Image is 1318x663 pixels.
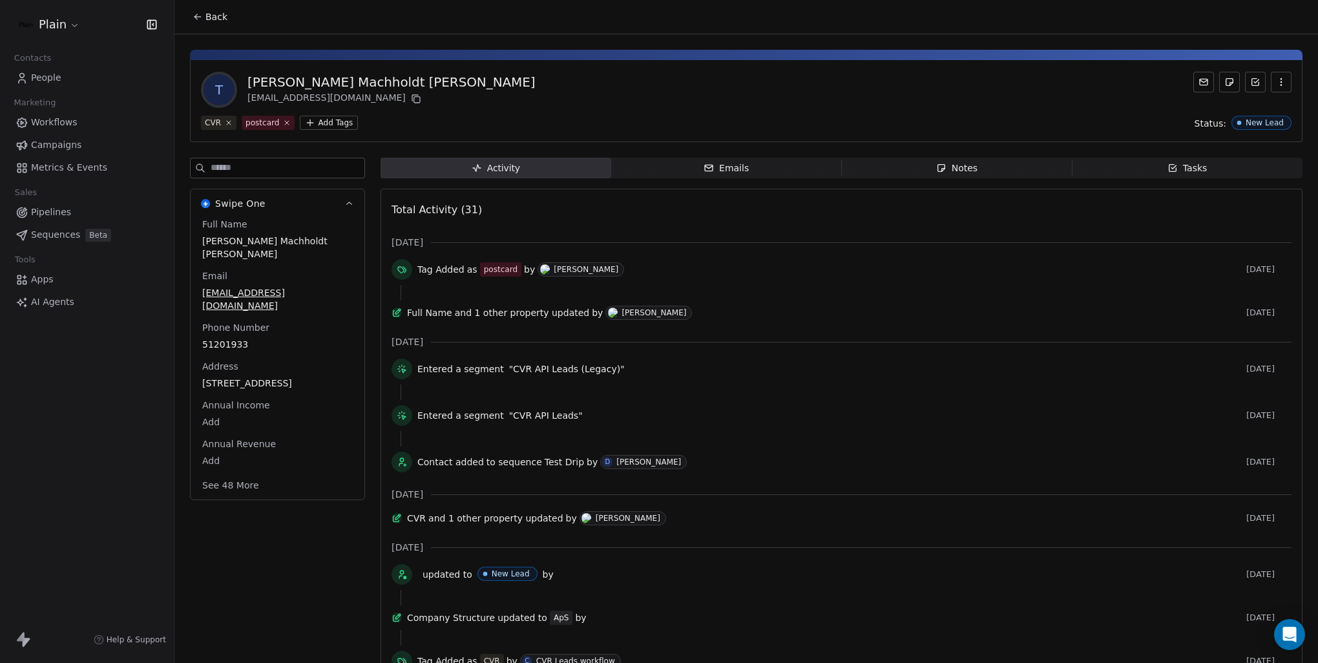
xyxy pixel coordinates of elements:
button: Back [185,5,235,28]
span: Annual Income [200,399,273,412]
span: Total Activity (31) [392,204,482,216]
span: Full Name [200,218,250,231]
button: Add Tags [300,116,358,130]
span: [DATE] [1246,308,1292,318]
span: Apps [31,273,54,286]
span: Phone Number [200,321,272,334]
div: postcard [484,264,518,275]
div: ApS [554,611,569,624]
span: Entered a segment [417,363,504,375]
span: [DATE] [1246,513,1292,523]
span: and 1 other property updated [428,512,563,525]
span: by [587,456,598,468]
div: [PERSON_NAME] [554,265,618,274]
span: Workflows [31,116,78,129]
span: [DATE] [392,488,423,501]
span: Sequences [31,228,80,242]
span: Campaigns [31,138,81,152]
img: P [581,513,591,523]
span: Plain [39,16,67,33]
div: Tasks [1167,162,1208,175]
span: T [204,74,235,105]
a: Pipelines [10,202,163,223]
span: to sequence [486,456,542,468]
span: Metrics & Events [31,161,107,174]
span: Back [205,10,227,23]
span: Add [202,416,353,428]
span: Add [202,454,353,467]
div: Open Intercom Messenger [1274,619,1305,650]
span: updated to [423,568,472,581]
span: Beta [85,229,111,242]
span: as [467,263,477,276]
img: P [608,308,618,318]
img: Swipe One [201,199,210,208]
span: "CVR API Leads" [509,409,583,422]
span: [DATE] [1246,613,1292,623]
a: Metrics & Events [10,157,163,178]
span: [DATE] [1246,457,1292,467]
a: Help & Support [94,635,166,645]
span: Pipelines [31,205,71,219]
span: People [31,71,61,85]
span: Annual Revenue [200,437,278,450]
span: by [543,568,554,581]
div: [PERSON_NAME] [622,308,686,317]
span: Address [200,360,241,373]
span: [EMAIL_ADDRESS][DOMAIN_NAME] [202,286,353,312]
span: Entered a segment [417,409,504,422]
div: [PERSON_NAME] [616,458,681,467]
span: Full Name [407,306,452,319]
span: by [592,306,603,319]
img: P [540,264,550,275]
span: "CVR API Leads (Legacy)" [509,363,625,375]
div: D [605,457,610,467]
div: Emails [704,162,749,175]
span: [STREET_ADDRESS] [202,377,353,390]
div: New Lead [492,569,530,578]
a: SequencesBeta [10,224,163,246]
div: [EMAIL_ADDRESS][DOMAIN_NAME] [247,91,535,107]
a: People [10,67,163,89]
span: [DATE] [392,236,423,249]
button: See 48 More [194,474,267,497]
span: Status: [1195,117,1226,130]
div: CVR [205,117,221,129]
span: [DATE] [392,541,423,554]
span: [DATE] [1246,569,1292,580]
span: by [524,263,535,276]
div: Swipe OneSwipe One [191,218,364,500]
span: AI Agents [31,295,74,309]
span: [DATE] [1246,264,1292,275]
span: Tag Added [417,263,465,276]
img: Plain-Logo-Tile.png [18,17,34,32]
a: Apps [10,269,163,290]
a: Workflows [10,112,163,133]
span: Contact added [417,456,484,468]
span: and 1 other property updated [455,306,590,319]
span: Swipe One [215,197,266,210]
button: Plain [16,14,83,36]
div: [PERSON_NAME] [596,514,660,523]
span: Tools [9,250,41,269]
span: Test Drip [545,456,584,468]
span: Email [200,269,230,282]
div: New Lead [1246,118,1284,127]
a: Campaigns [10,134,163,156]
span: [DATE] [1246,364,1292,374]
div: [PERSON_NAME] Machholdt [PERSON_NAME] [247,73,535,91]
span: updated to [497,611,547,624]
a: AI Agents [10,291,163,313]
span: Sales [9,183,43,202]
span: Contacts [8,48,57,68]
span: 51201933 [202,338,353,351]
span: by [566,512,577,525]
span: Marketing [8,93,61,112]
span: Company Structure [407,611,495,624]
span: Help & Support [107,635,166,645]
div: postcard [246,117,279,129]
div: Notes [936,162,978,175]
span: [DATE] [1246,410,1292,421]
span: by [575,611,586,624]
button: Swipe OneSwipe One [191,189,364,218]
